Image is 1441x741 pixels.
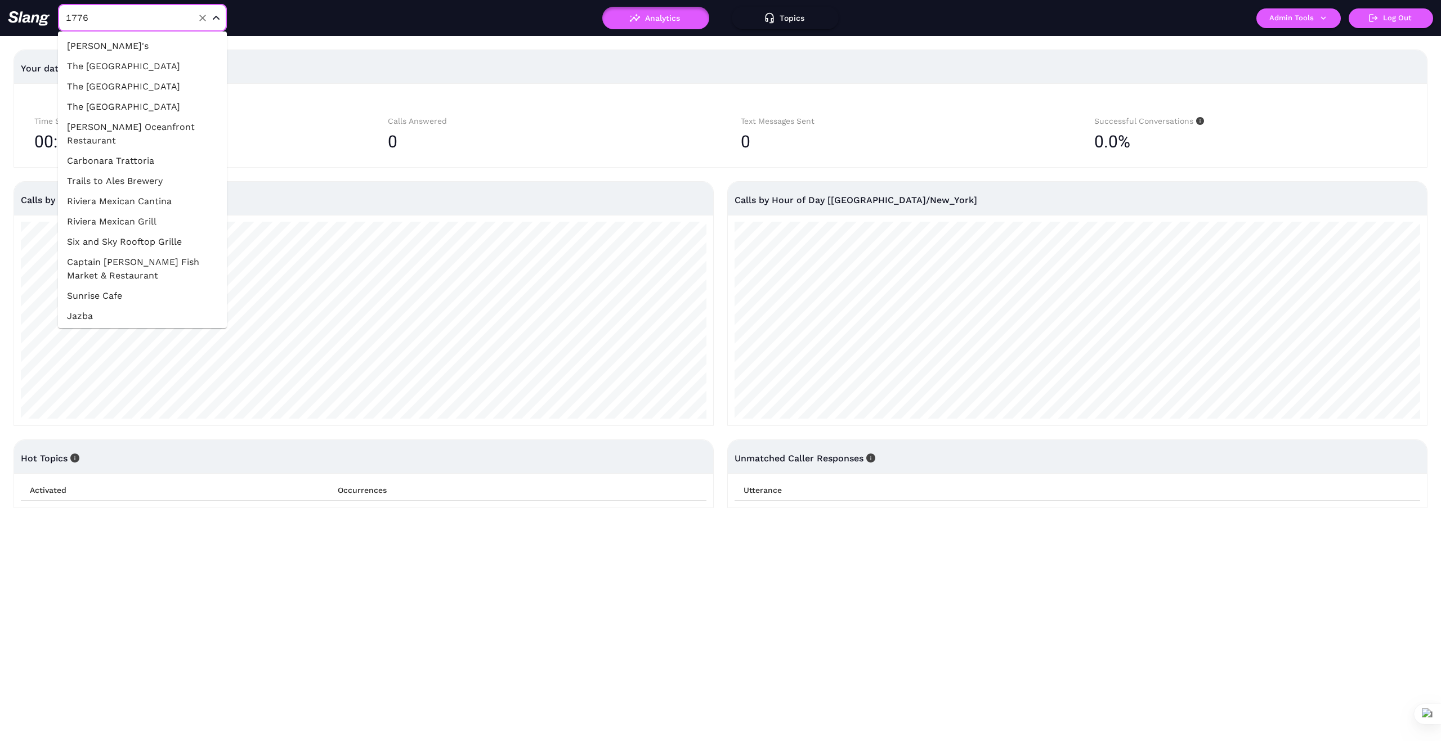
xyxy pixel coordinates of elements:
li: The [GEOGRAPHIC_DATA] [58,56,227,77]
span: Hot Topics [21,453,79,464]
span: Time Saved [34,116,89,125]
li: The [GEOGRAPHIC_DATA] [58,97,227,117]
li: Junoon NYC [58,326,227,347]
button: Analytics [602,7,709,29]
li: Riviera Mexican Grill [58,212,227,232]
span: 0.0% [1094,128,1130,156]
th: Occurrences [329,480,706,501]
div: Your data for the past [21,55,1420,82]
span: 00:00:00 [34,128,100,156]
span: 0 [388,132,397,151]
li: The [GEOGRAPHIC_DATA] [58,77,227,97]
li: Trails to Ales Brewery [58,171,227,191]
li: Carbonara Trattoria [58,151,227,171]
button: Topics [732,7,839,29]
span: 0 [741,132,750,151]
span: Unmatched Caller Responses [735,453,875,464]
li: Riviera Mexican Cantina [58,191,227,212]
button: Close [209,11,223,25]
div: Calls by Date [21,182,706,218]
button: Clear [195,10,211,26]
li: Jazba [58,306,227,326]
li: [PERSON_NAME]'s [58,36,227,56]
li: Captain [PERSON_NAME] Fish Market & Restaurant [58,252,227,286]
li: [PERSON_NAME] Oceanfront Restaurant [58,117,227,151]
li: Sunrise Cafe [58,286,227,306]
img: 623511267c55cb56e2f2a487_logo2.png [8,11,50,26]
span: Successful Conversations [1094,116,1204,125]
div: Text Messages Sent [741,115,1054,128]
div: Calls Answered [388,115,701,128]
button: Log Out [1349,8,1433,28]
a: Analytics [602,14,709,21]
li: Six and Sky Rooftop Grille [58,232,227,252]
span: info-circle [68,453,79,462]
span: info-circle [863,453,875,462]
th: Activated [21,480,329,501]
div: Calls by Hour of Day [[GEOGRAPHIC_DATA]/New_York] [735,182,1420,218]
button: Admin Tools [1256,8,1341,28]
th: Utterance [735,480,1420,501]
span: info-circle [1193,117,1204,125]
